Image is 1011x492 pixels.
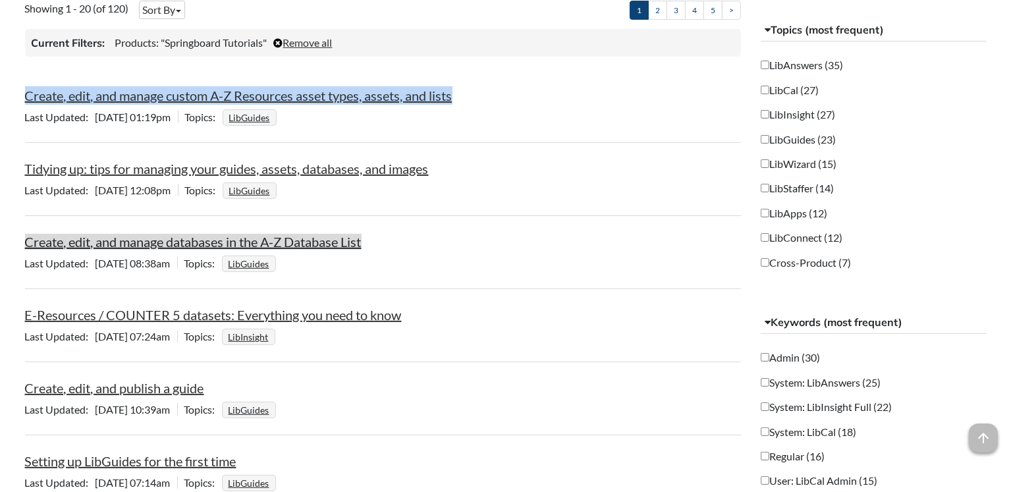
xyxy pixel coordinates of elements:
span: "Springboard Tutorials" [161,36,267,49]
a: Create, edit, and manage custom A-Z Resources asset types, assets, and lists [25,88,452,103]
a: > [722,1,741,20]
span: Last Updated [25,403,96,416]
span: Topics [184,403,222,416]
label: User: LibCal Admin (15) [761,474,877,488]
a: LibGuides [227,254,271,273]
span: Topics [185,111,223,123]
span: Last Updated [25,111,96,123]
span: Last Updated [25,184,96,196]
a: Create, edit, and publish a guide [25,380,204,396]
h3: Current Filters [32,36,105,50]
span: [DATE] 10:39am [25,403,177,416]
label: LibGuides (23) [761,132,836,147]
label: Regular (16) [761,449,825,464]
a: 5 [703,1,723,20]
span: [DATE] 01:19pm [25,111,178,123]
ul: Topics [222,403,279,416]
span: Topics [184,476,222,489]
a: Tidying up: tips for managing your guides, assets, databases, and images [25,161,429,177]
label: LibApps (12) [761,206,827,221]
a: E-Resources / COUNTER 5 datasets: Everything you need to know [25,307,402,323]
input: LibStaffer (14) [761,184,769,192]
span: [DATE] 08:38am [25,257,177,269]
span: Last Updated [25,476,96,489]
a: LibGuides [227,108,272,127]
input: LibApps (12) [761,209,769,217]
span: Topics [184,330,222,342]
ul: Pagination of search results [630,1,741,20]
a: Remove all [274,36,333,49]
input: User: LibCal Admin (15) [761,476,769,485]
a: LibGuides [227,400,271,420]
input: Admin (30) [761,353,769,362]
input: LibWizard (15) [761,159,769,168]
label: System: LibAnswers (25) [761,375,881,390]
input: System: LibInsight Full (22) [761,402,769,411]
span: [DATE] 07:24am [25,330,177,342]
a: LibGuides [227,181,272,200]
ul: Topics [223,184,280,196]
a: 1 [630,1,649,20]
input: Cross-Product (7) [761,258,769,267]
input: LibCal (27) [761,86,769,94]
label: LibInsight (27) [761,107,835,122]
span: [DATE] 07:14am [25,476,177,489]
label: LibAnswers (35) [761,58,843,72]
span: [DATE] 12:08pm [25,184,178,196]
span: Topics [185,184,223,196]
ul: Topics [222,476,279,489]
button: Keywords (most frequent) [761,311,987,335]
label: System: LibCal (18) [761,425,856,439]
span: Topics [184,257,222,269]
a: Create, edit, and manage databases in the A-Z Database List [25,234,362,250]
a: 3 [667,1,686,20]
button: Topics (most frequent) [761,18,987,42]
label: Admin (30) [761,350,820,365]
ul: Topics [223,111,280,123]
label: LibConnect (12) [761,231,842,245]
span: Showing 1 - 20 (of 120) [25,2,129,14]
span: Last Updated [25,330,96,342]
a: 2 [648,1,667,20]
label: LibCal (27) [761,83,819,97]
label: System: LibInsight Full (22) [761,400,892,414]
label: LibStaffer (14) [761,181,834,196]
input: System: LibCal (18) [761,427,769,436]
span: arrow_upward [969,424,998,452]
a: arrow_upward [969,425,998,441]
ul: Topics [222,257,279,269]
button: Sort By [139,1,185,19]
input: LibAnswers (35) [761,61,769,69]
input: LibConnect (12) [761,233,769,242]
span: Products: [115,36,159,49]
input: LibInsight (27) [761,110,769,119]
ul: Topics [222,330,279,342]
label: Cross-Product (7) [761,256,851,270]
a: LibInsight [227,327,271,346]
a: 4 [685,1,704,20]
input: System: LibAnswers (25) [761,378,769,387]
a: Setting up LibGuides for the first time [25,453,236,469]
input: Regular (16) [761,452,769,460]
label: LibWizard (15) [761,157,836,171]
input: LibGuides (23) [761,135,769,144]
span: Last Updated [25,257,96,269]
